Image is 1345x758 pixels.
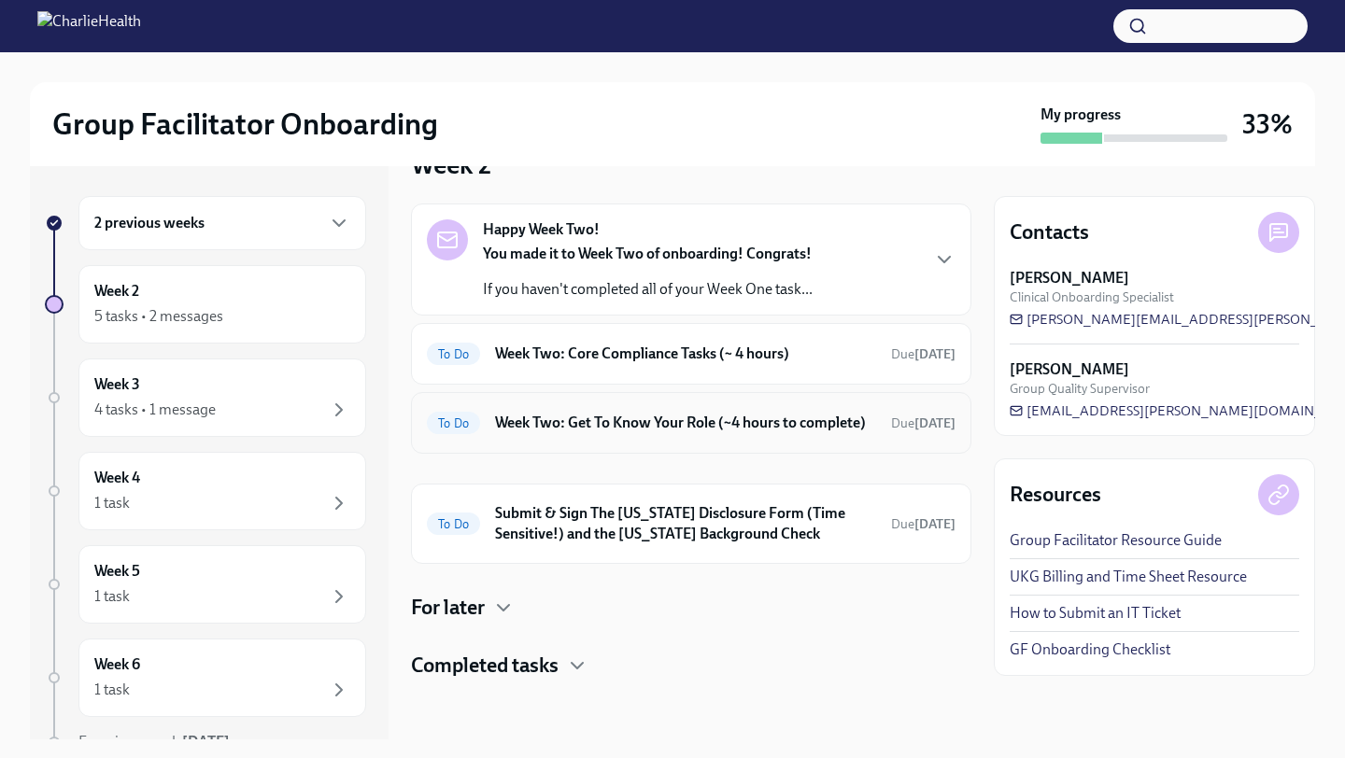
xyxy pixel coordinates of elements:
[52,105,438,143] h2: Group Facilitator Onboarding
[891,515,956,533] span: October 8th, 2025 10:00
[411,652,559,680] h4: Completed tasks
[914,346,956,362] strong: [DATE]
[45,358,366,437] a: Week 34 tasks • 1 message
[1010,567,1247,587] a: UKG Billing and Time Sheet Resource
[427,517,480,531] span: To Do
[483,245,812,262] strong: You made it to Week Two of onboarding! Congrats!
[427,416,480,430] span: To Do
[45,265,366,344] a: Week 25 tasks • 2 messages
[78,733,230,751] span: Experience ends
[45,545,366,624] a: Week 51 task
[411,594,485,622] h4: For later
[1010,268,1129,288] strong: [PERSON_NAME]
[94,468,140,488] h6: Week 4
[1010,288,1174,306] span: Clinical Onboarding Specialist
[45,639,366,717] a: Week 61 task
[891,345,956,363] span: October 13th, 2025 10:00
[495,503,876,544] h6: Submit & Sign The [US_STATE] Disclosure Form (Time Sensitive!) and the [US_STATE] Background Check
[483,279,813,300] p: If you haven't completed all of your Week One task...
[411,594,971,622] div: For later
[1041,105,1121,125] strong: My progress
[495,413,876,433] h6: Week Two: Get To Know Your Role (~4 hours to complete)
[94,680,130,700] div: 1 task
[891,516,956,532] span: Due
[1010,530,1222,551] a: Group Facilitator Resource Guide
[1010,603,1181,624] a: How to Submit an IT Ticket
[427,408,956,438] a: To DoWeek Two: Get To Know Your Role (~4 hours to complete)Due[DATE]
[1010,359,1129,380] strong: [PERSON_NAME]
[1242,107,1293,141] h3: 33%
[37,11,141,41] img: CharlieHealth
[411,652,971,680] div: Completed tasks
[94,561,140,582] h6: Week 5
[1010,218,1089,246] h4: Contacts
[1010,380,1150,398] span: Group Quality Supervisor
[427,339,956,369] a: To DoWeek Two: Core Compliance Tasks (~ 4 hours)Due[DATE]
[94,400,216,420] div: 4 tasks • 1 message
[891,414,956,432] span: October 13th, 2025 10:00
[78,196,366,250] div: 2 previous weeks
[94,493,130,513] div: 1 task
[1010,639,1170,660] a: GF Onboarding Checklist
[94,586,130,607] div: 1 task
[914,516,956,532] strong: [DATE]
[94,213,205,233] h6: 2 previous weeks
[427,347,480,361] span: To Do
[891,346,956,362] span: Due
[495,344,876,364] h6: Week Two: Core Compliance Tasks (~ 4 hours)
[483,219,600,240] strong: Happy Week Two!
[182,733,230,751] strong: [DATE]
[94,654,140,675] h6: Week 6
[427,499,956,548] a: To DoSubmit & Sign The [US_STATE] Disclosure Form (Time Sensitive!) and the [US_STATE] Background...
[94,306,223,327] div: 5 tasks • 2 messages
[45,452,366,530] a: Week 41 task
[1010,481,1101,509] h4: Resources
[914,415,956,431] strong: [DATE]
[94,374,140,395] h6: Week 3
[891,415,956,431] span: Due
[94,281,139,302] h6: Week 2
